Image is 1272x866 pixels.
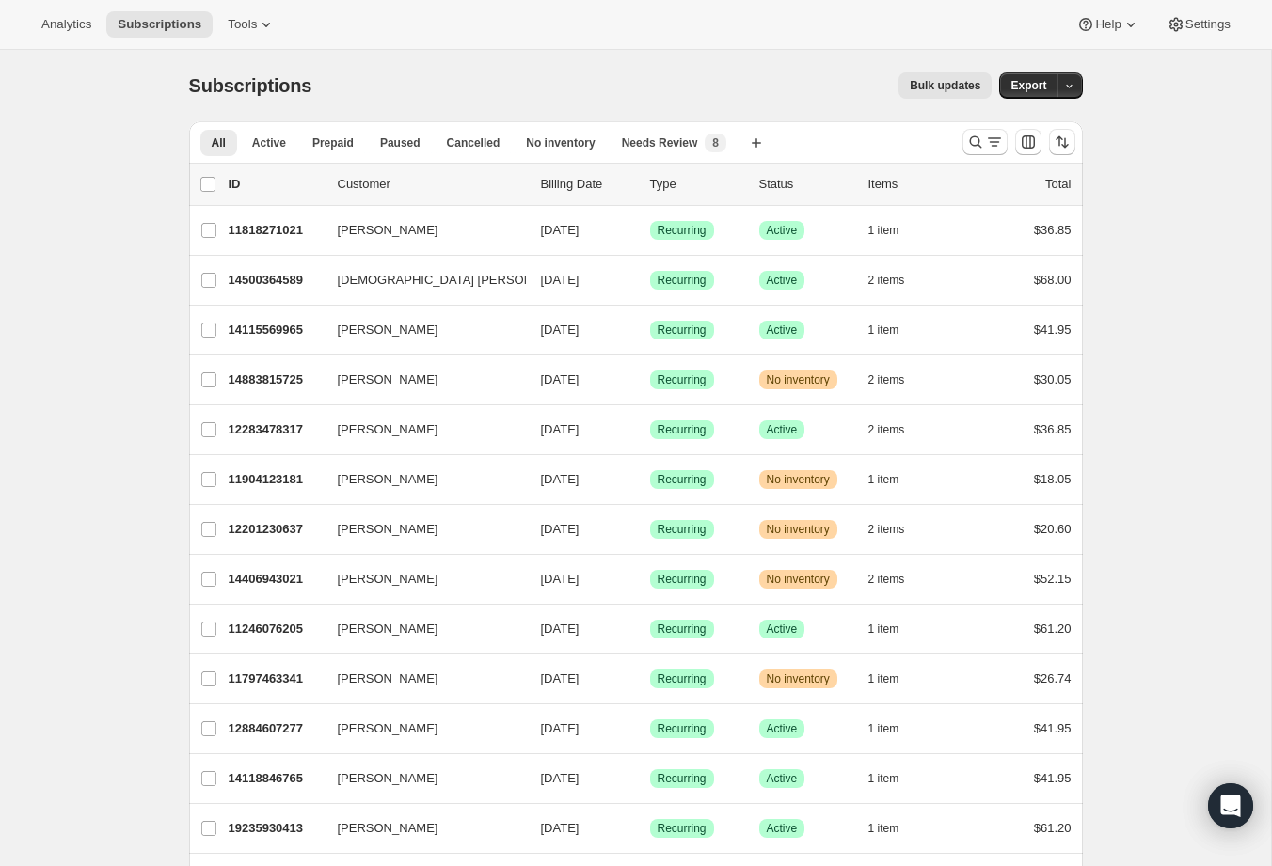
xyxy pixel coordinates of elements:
[216,11,287,38] button: Tools
[767,372,830,387] span: No inventory
[338,520,438,539] span: [PERSON_NAME]
[541,472,580,486] span: [DATE]
[41,17,91,32] span: Analytics
[229,175,1072,194] div: IDCustomerBilling DateTypeStatusItemsTotal
[228,17,257,32] span: Tools
[447,135,501,150] span: Cancelled
[541,372,580,386] span: [DATE]
[658,372,707,387] span: Recurring
[658,522,707,537] span: Recurring
[338,669,438,688] span: [PERSON_NAME]
[1049,129,1075,155] button: Sort the results
[541,771,580,785] span: [DATE]
[229,470,323,489] p: 11904123181
[767,771,798,786] span: Active
[338,769,438,788] span: [PERSON_NAME]
[767,273,798,288] span: Active
[1045,175,1071,194] p: Total
[229,819,323,838] p: 19235930413
[658,273,707,288] span: Recurring
[1034,323,1072,337] span: $41.95
[658,721,707,736] span: Recurring
[229,321,323,339] p: 14115569965
[541,422,580,436] span: [DATE]
[229,466,1072,493] div: 11904123181[PERSON_NAME][DATE]SuccessRecurringWarningNo inventory1 item$18.05
[338,321,438,339] span: [PERSON_NAME]
[1034,572,1072,586] span: $52.15
[741,130,771,156] button: Create new view
[868,572,905,587] span: 2 items
[338,221,438,240] span: [PERSON_NAME]
[1034,522,1072,536] span: $20.60
[30,11,103,38] button: Analytics
[338,620,438,638] span: [PERSON_NAME]
[118,17,201,32] span: Subscriptions
[712,135,719,150] span: 8
[868,422,905,437] span: 2 items
[326,265,515,295] button: [DEMOGRAPHIC_DATA] [PERSON_NAME] [PERSON_NAME]
[868,417,926,443] button: 2 items
[1015,129,1041,155] button: Customize table column order and visibility
[189,75,312,96] span: Subscriptions
[229,175,323,194] p: ID
[767,472,830,487] span: No inventory
[868,273,905,288] span: 2 items
[910,78,980,93] span: Bulk updates
[1034,273,1072,287] span: $68.00
[338,719,438,738] span: [PERSON_NAME]
[541,175,635,194] p: Billing Date
[229,570,323,589] p: 14406943021
[767,821,798,836] span: Active
[229,765,1072,792] div: 14118846765[PERSON_NAME][DATE]SuccessRecurringSuccessActive1 item$41.95
[229,267,1072,293] div: 14500364589[DEMOGRAPHIC_DATA] [PERSON_NAME] [PERSON_NAME][DATE]SuccessRecurringSuccessActive2 ite...
[868,267,926,293] button: 2 items
[658,472,707,487] span: Recurring
[658,223,707,238] span: Recurring
[541,821,580,835] span: [DATE]
[326,564,515,594] button: [PERSON_NAME]
[1010,78,1046,93] span: Export
[1034,671,1072,685] span: $26.74
[868,472,899,487] span: 1 item
[229,271,323,290] p: 14500364589
[868,317,920,343] button: 1 item
[868,522,905,537] span: 2 items
[767,323,798,338] span: Active
[106,11,213,38] button: Subscriptions
[658,422,707,437] span: Recurring
[658,821,707,836] span: Recurring
[212,135,226,150] span: All
[338,570,438,589] span: [PERSON_NAME]
[1034,721,1072,735] span: $41.95
[326,514,515,544] button: [PERSON_NAME]
[338,470,438,489] span: [PERSON_NAME]
[1155,11,1242,38] button: Settings
[229,620,323,638] p: 11246076205
[1034,422,1072,436] span: $36.85
[541,572,580,586] span: [DATE]
[326,764,515,794] button: [PERSON_NAME]
[541,323,580,337] span: [DATE]
[229,669,323,688] p: 11797463341
[868,716,920,742] button: 1 item
[326,614,515,644] button: [PERSON_NAME]
[338,175,526,194] p: Customer
[312,135,354,150] span: Prepaid
[759,175,853,194] p: Status
[326,215,515,245] button: [PERSON_NAME]
[868,372,905,387] span: 2 items
[650,175,744,194] div: Type
[767,622,798,637] span: Active
[229,217,1072,244] div: 11818271021[PERSON_NAME][DATE]SuccessRecurringSuccessActive1 item$36.85
[658,622,707,637] span: Recurring
[868,671,899,686] span: 1 item
[229,769,323,788] p: 14118846765
[868,466,920,493] button: 1 item
[229,719,323,738] p: 12884607277
[229,516,1072,543] div: 12201230637[PERSON_NAME][DATE]SuccessRecurringWarningNo inventory2 items$20.60
[326,315,515,345] button: [PERSON_NAME]
[868,616,920,642] button: 1 item
[658,323,707,338] span: Recurring
[658,671,707,686] span: Recurring
[326,813,515,843] button: [PERSON_NAME]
